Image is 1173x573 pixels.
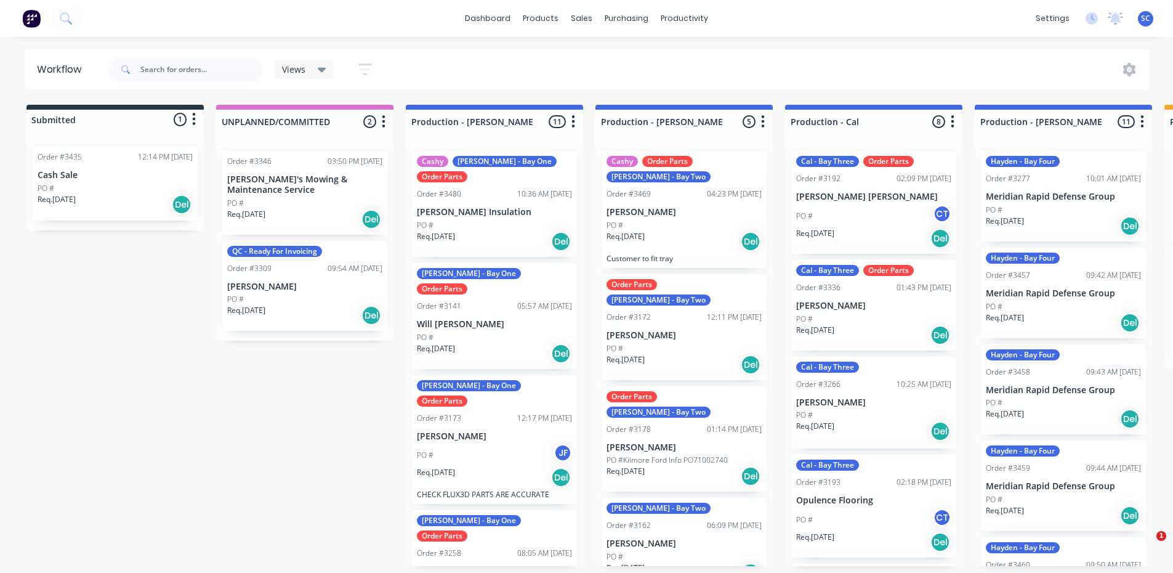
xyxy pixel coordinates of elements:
[417,220,433,231] p: PO #
[986,367,1030,378] div: Order #3458
[602,274,767,380] div: Order Parts[PERSON_NAME] - Bay TwoOrder #317212:11 PM [DATE][PERSON_NAME]PO #Req.[DATE]Del
[796,301,951,311] p: [PERSON_NAME]
[981,151,1146,242] div: Hayden - Bay FourOrder #327710:01 AM [DATE]Meridian Rapid Defense GroupPO #Req.[DATE]Del
[222,241,387,331] div: QC - Ready For InvoicingOrder #330909:54 AM [DATE][PERSON_NAME]PO #Req.[DATE]Del
[602,386,767,492] div: Order Parts[PERSON_NAME] - Bay TwoOrder #317801:14 PM [DATE][PERSON_NAME]PO #Kilmore Ford Info PO...
[986,156,1060,167] div: Hayden - Bay Four
[607,551,623,563] p: PO #
[417,189,461,200] div: Order #3480
[796,211,813,222] p: PO #
[328,156,382,167] div: 03:50 PM [DATE]
[607,207,762,217] p: [PERSON_NAME]
[551,232,571,251] div: Del
[602,151,767,268] div: CashyOrder Parts[PERSON_NAME] - Bay TwoOrder #346904:23 PM [DATE][PERSON_NAME]PO #Req.[DATE]DelCu...
[565,9,599,28] div: sales
[282,63,305,76] span: Views
[791,151,956,254] div: Cal - Bay ThreeOrder PartsOrder #319202:09 PM [DATE][PERSON_NAME] [PERSON_NAME]PO #CTReq.[DATE]Del
[607,312,651,323] div: Order #3172
[796,514,813,526] p: PO #
[417,431,572,442] p: [PERSON_NAME]
[607,424,651,435] div: Order #3178
[607,279,657,290] div: Order Parts
[38,194,76,205] p: Req. [DATE]
[796,495,951,506] p: Opulence Flooring
[607,442,762,453] p: [PERSON_NAME]
[607,354,645,365] p: Req. [DATE]
[741,355,760,375] div: Del
[607,254,762,263] p: Customer to fit tray
[417,207,572,217] p: [PERSON_NAME] Insulation
[417,301,461,312] div: Order #3141
[1086,559,1141,571] div: 09:50 AM [DATE]
[417,467,455,478] p: Req. [DATE]
[986,349,1060,360] div: Hayden - Bay Four
[796,460,859,471] div: Cal - Bay Three
[986,216,1024,227] p: Req. [DATE]
[741,232,760,251] div: Del
[554,444,572,462] div: JF
[1086,367,1141,378] div: 09:43 AM [DATE]
[417,413,461,424] div: Order #3173
[897,282,951,293] div: 01:43 PM [DATE]
[417,380,521,391] div: [PERSON_NAME] - Bay One
[361,306,381,325] div: Del
[986,205,1002,216] p: PO #
[33,147,198,221] div: Order #343512:14 PM [DATE]Cash SalePO #Req.[DATE]Del
[22,9,41,28] img: Factory
[791,455,956,558] div: Cal - Bay ThreeOrder #319302:18 PM [DATE]Opulence FlooringPO #CTReq.[DATE]Del
[417,515,521,526] div: [PERSON_NAME] - Bay One
[412,263,577,369] div: [PERSON_NAME] - Bay OneOrder PartsOrder #314105:57 AM [DATE]Will [PERSON_NAME]PO #Req.[DATE]Del
[607,503,711,514] div: [PERSON_NAME] - Bay Two
[796,532,834,543] p: Req. [DATE]
[412,375,577,505] div: [PERSON_NAME] - Bay OneOrder PartsOrder #317312:17 PM [DATE][PERSON_NAME]PO #JFReq.[DATE]DelCHECK...
[986,463,1030,474] div: Order #3459
[459,9,517,28] a: dashboard
[986,312,1024,323] p: Req. [DATE]
[517,413,572,424] div: 12:17 PM [DATE]
[796,282,840,293] div: Order #3336
[930,325,950,345] div: Del
[1120,216,1140,236] div: Del
[642,156,693,167] div: Order Parts
[986,505,1024,516] p: Req. [DATE]
[1120,313,1140,333] div: Del
[796,477,840,488] div: Order #3193
[517,548,572,559] div: 08:05 AM [DATE]
[607,189,651,200] div: Order #3469
[863,265,914,276] div: Order Parts
[791,357,956,449] div: Cal - Bay ThreeOrder #326610:25 AM [DATE][PERSON_NAME]PO #Req.[DATE]Del
[227,263,272,274] div: Order #3309
[796,410,813,421] p: PO #
[986,253,1060,264] div: Hayden - Bay Four
[227,305,265,316] p: Req. [DATE]
[227,156,272,167] div: Order #3346
[227,282,382,292] p: [PERSON_NAME]
[933,508,951,527] div: CT
[417,171,467,182] div: Order Parts
[607,407,711,418] div: [PERSON_NAME] - Bay Two
[37,62,87,77] div: Workflow
[930,421,950,441] div: Del
[897,379,951,390] div: 10:25 AM [DATE]
[417,450,433,461] p: PO #
[453,156,557,167] div: [PERSON_NAME] - Bay One
[930,532,950,552] div: Del
[140,57,262,82] input: Search for orders...
[986,301,1002,312] p: PO #
[796,314,813,325] p: PO #
[38,183,54,194] p: PO #
[417,548,461,559] div: Order #3258
[707,520,762,531] div: 06:09 PM [DATE]
[930,229,950,248] div: Del
[981,441,1146,531] div: Hayden - Bay FourOrder #345909:44 AM [DATE]Meridian Rapid Defense GroupPO #Req.[DATE]Del
[796,325,834,336] p: Req. [DATE]
[607,330,762,341] p: [PERSON_NAME]
[707,312,762,323] div: 12:11 PM [DATE]
[863,156,914,167] div: Order Parts
[796,228,834,239] p: Req. [DATE]
[986,494,1002,505] p: PO #
[1120,409,1140,429] div: Del
[741,466,760,486] div: Del
[417,332,433,343] p: PO #
[607,520,651,531] div: Order #3162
